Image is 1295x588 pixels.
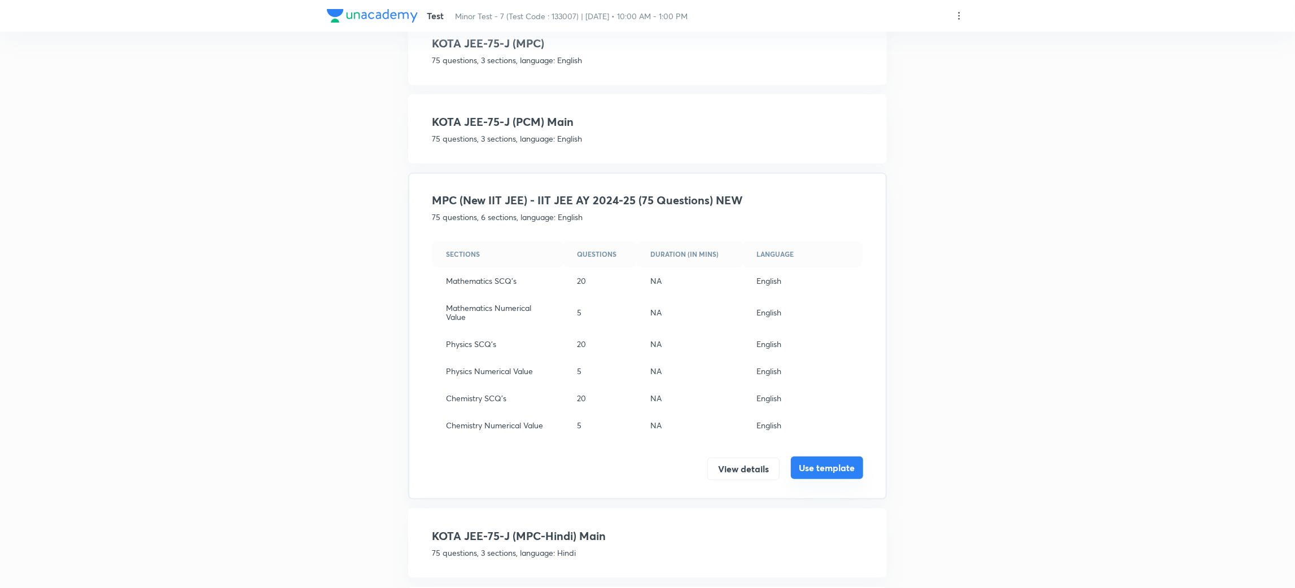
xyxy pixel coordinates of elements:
[637,267,743,295] td: NA
[743,358,863,385] td: English
[637,358,743,385] td: NA
[563,412,637,439] td: 5
[432,385,563,412] td: Chemistry SCQ's
[432,358,563,385] td: Physics Numerical Value
[432,267,563,295] td: Mathematics SCQ's
[432,547,863,559] p: 75 questions, 3 sections, language: Hindi
[432,133,863,144] p: 75 questions, 3 sections, language: English
[743,267,863,295] td: English
[743,331,863,358] td: English
[563,385,637,412] td: 20
[637,295,743,331] td: NA
[432,528,863,545] h4: KOTA JEE-75-J (MPC-Hindi) Main
[791,457,863,479] button: Use template
[637,242,743,267] th: Duration (in mins)
[432,331,563,358] td: Physics SCQ's
[563,331,637,358] td: 20
[432,192,863,209] h4: MPC (New IIT JEE) - IIT JEE AY 2024-25 (75 Questions) NEW
[432,242,563,267] th: Sections
[432,211,863,223] p: 75 questions, 6 sections, language: English
[455,11,688,21] span: Minor Test - 7 (Test Code : 133007) | [DATE] • 10:00 AM - 1:00 PM
[327,9,418,23] img: Company Logo
[743,412,863,439] td: English
[563,295,637,331] td: 5
[743,242,863,267] th: Language
[637,331,743,358] td: NA
[427,10,444,21] span: Test
[563,358,637,385] td: 5
[563,242,637,267] th: Questions
[432,54,863,66] p: 75 questions, 3 sections, language: English
[432,35,863,52] h4: KOTA JEE-75-J (MPC)
[743,295,863,331] td: English
[432,295,563,331] td: Mathematics Numerical Value
[637,385,743,412] td: NA
[432,412,563,439] td: Chemistry Numerical Value
[707,458,780,480] button: View details
[637,412,743,439] td: NA
[432,113,863,130] h4: KOTA JEE-75-J (PCM) Main
[563,267,637,295] td: 20
[743,385,863,412] td: English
